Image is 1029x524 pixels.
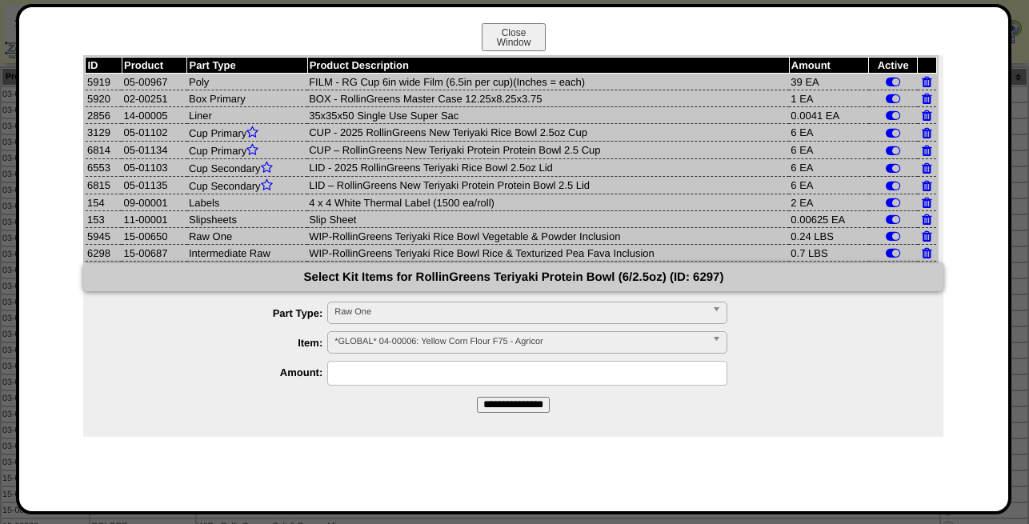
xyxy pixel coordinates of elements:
[789,194,868,211] td: 2 EA
[482,23,546,51] button: CloseWindow
[86,142,122,159] td: 6814
[122,194,187,211] td: 09-00001
[789,245,868,262] td: 0.7 LBS
[187,159,307,177] td: Cup Secondary
[307,194,789,211] td: 4 x 4 White Thermal Label (1500 ea/roll)
[122,58,187,74] th: Product
[187,194,307,211] td: Labels
[187,58,307,74] th: Part Type
[789,124,868,142] td: 6 EA
[86,159,122,177] td: 6553
[307,124,789,142] td: CUP - 2025 RollinGreens New Teriyaki Rice Bowl 2.5oz Cup
[789,159,868,177] td: 6 EA
[187,124,307,142] td: Cup Primary
[86,211,122,228] td: 153
[86,90,122,107] td: 5920
[86,194,122,211] td: 154
[115,307,327,319] label: Part Type:
[187,245,307,262] td: Intermediate Raw
[789,58,868,74] th: Amount
[86,107,122,124] td: 2856
[122,124,187,142] td: 05-01102
[789,107,868,124] td: 0.0041 EA
[307,90,789,107] td: BOX - RollinGreens Master Case 12.25x8.25x3.75
[307,159,789,177] td: LID - 2025 RollinGreens Teriyaki Rice Bowl 2.5oz Lid
[86,74,122,90] td: 5919
[187,142,307,159] td: Cup Primary
[122,90,187,107] td: 02-00251
[789,177,868,194] td: 6 EA
[789,211,868,228] td: 0.00625 EA
[334,302,706,322] span: Raw One
[86,228,122,245] td: 5945
[122,74,187,90] td: 05-00967
[307,142,789,159] td: CUP – RollinGreens New Teriyaki Protein Protein Bowl 2.5 Cup
[307,211,789,228] td: Slip Sheet
[307,228,789,245] td: WIP-RollinGreens Teriyaki Rice Bowl Vegetable & Powder Inclusion
[307,107,789,124] td: 35x35x50 Single Use Super Sac
[187,177,307,194] td: Cup Secondary
[115,366,327,378] label: Amount:
[334,332,706,351] span: *GLOBAL* 04-00006: Yellow Corn Flour F75 - Agricor
[187,107,307,124] td: Liner
[122,107,187,124] td: 14-00005
[187,74,307,90] td: Poly
[480,36,547,48] a: CloseWindow
[86,245,122,262] td: 6298
[86,177,122,194] td: 6815
[122,245,187,262] td: 15-00687
[187,228,307,245] td: Raw One
[122,159,187,177] td: 05-01103
[187,211,307,228] td: Slipsheets
[789,228,868,245] td: 0.24 LBS
[187,90,307,107] td: Box Primary
[86,124,122,142] td: 3129
[86,58,122,74] th: ID
[122,228,187,245] td: 15-00650
[122,211,187,228] td: 11-00001
[307,58,789,74] th: Product Description
[115,337,327,349] label: Item:
[307,74,789,90] td: FILM - RG Cup 6in wide Film (6.5in per cup)(Inches = each)
[307,245,789,262] td: WIP-RollinGreens Teriyaki Rice Bowl Rice & Texturized Pea Fava Inclusion
[83,263,943,291] div: Select Kit Items for RollinGreens Teriyaki Protein Bowl (6/2.5oz) (ID: 6297)
[869,58,918,74] th: Active
[789,142,868,159] td: 6 EA
[789,74,868,90] td: 39 EA
[122,177,187,194] td: 05-01135
[789,90,868,107] td: 1 EA
[122,142,187,159] td: 05-01134
[307,177,789,194] td: LID – RollinGreens New Teriyaki Protein Protein Bowl 2.5 Lid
